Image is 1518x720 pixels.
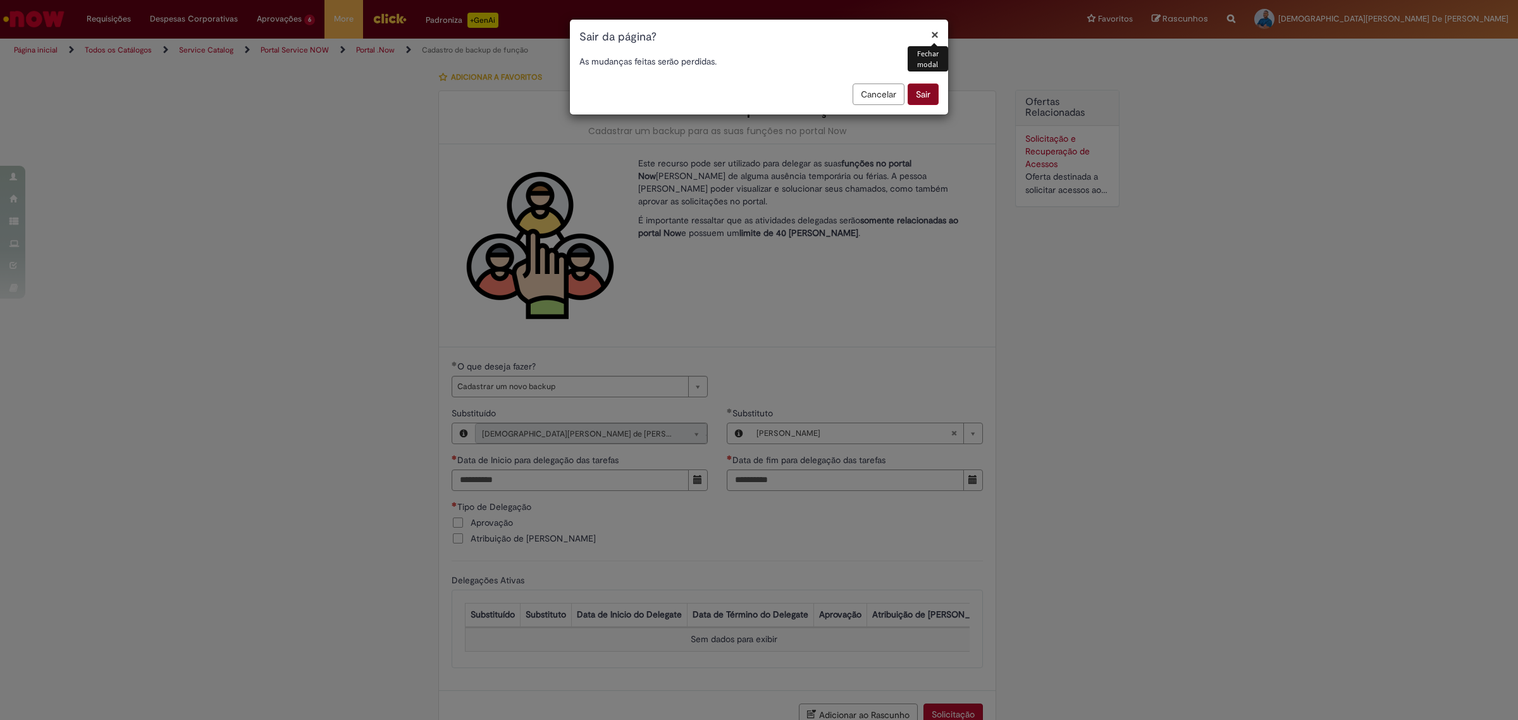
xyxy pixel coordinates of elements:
div: Fechar modal [908,46,948,71]
button: Cancelar [853,84,904,105]
button: Fechar modal [931,28,939,41]
h1: Sair da página? [579,29,939,46]
p: As mudanças feitas serão perdidas. [579,55,939,68]
button: Sair [908,84,939,105]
